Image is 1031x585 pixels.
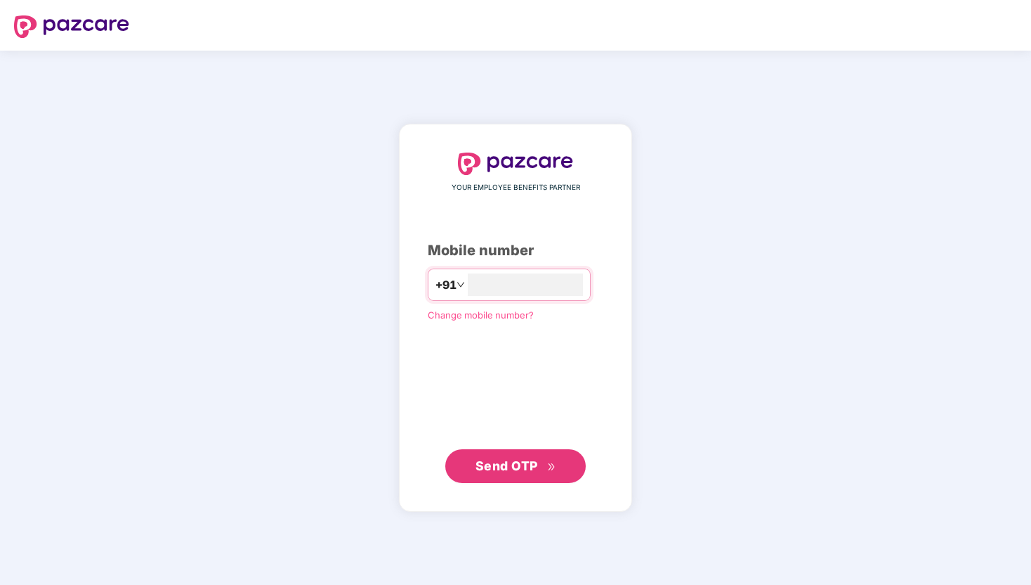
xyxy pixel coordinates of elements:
[14,15,129,38] img: logo
[457,281,465,289] span: down
[428,309,534,321] a: Change mobile number?
[547,463,556,472] span: double-right
[428,240,603,262] div: Mobile number
[445,449,586,483] button: Send OTPdouble-right
[452,182,580,193] span: YOUR EMPLOYEE BENEFITS PARTNER
[475,458,538,473] span: Send OTP
[458,153,573,175] img: logo
[435,276,457,294] span: +91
